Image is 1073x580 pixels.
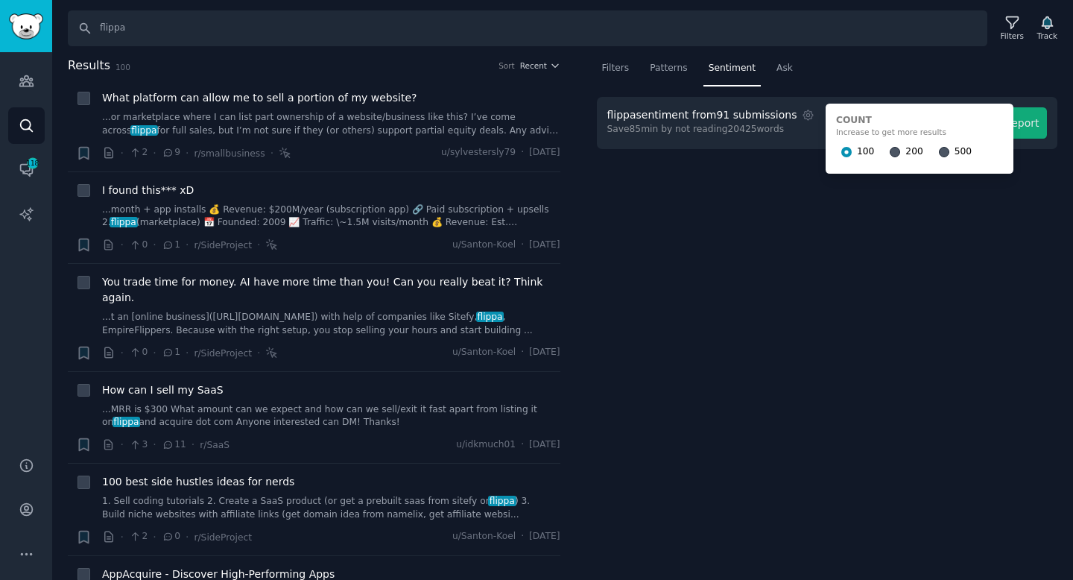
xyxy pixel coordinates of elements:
span: 200 [905,145,922,159]
span: · [153,529,156,545]
a: What platform can allow me to sell a portion of my website? [102,90,417,106]
a: ...MRR is $300 What amount can we expect and how can we sell/exit it fast apart from listing it o... [102,403,560,429]
span: · [153,237,156,253]
div: flippa sentiment from 91 submissions [607,107,797,123]
span: 1 [162,346,180,359]
span: · [192,437,194,453]
div: Save 85 min by not reading 20425 words [607,123,818,136]
span: · [121,145,124,161]
span: · [521,438,524,452]
span: · [153,345,156,361]
span: · [521,530,524,543]
span: r/SideProject [194,348,252,359]
div: Count [836,114,1003,127]
span: r/SaaS [200,440,230,450]
span: · [521,146,524,160]
span: [DATE] [529,346,560,359]
span: · [186,237,189,253]
span: 1 [162,239,180,252]
span: 2 [129,146,148,160]
span: flippa [113,417,141,427]
span: · [121,437,124,453]
span: 500 [955,145,972,159]
span: Results [68,57,110,75]
span: · [186,529,189,545]
span: · [121,237,124,253]
span: r/SideProject [194,240,252,250]
span: r/smallbusiness [194,148,265,159]
span: [DATE] [529,146,560,160]
span: flippa [488,496,516,506]
span: Patterns [650,62,687,75]
a: ...or marketplace where I can list part ownership of a website/business like this? I’ve come acro... [102,111,560,137]
span: · [121,529,124,545]
button: Track [1032,13,1063,44]
span: [DATE] [529,530,560,543]
span: Ask [776,62,793,75]
span: u/Santon-Koel [452,346,516,359]
span: 100 [857,145,874,159]
span: 100 [115,63,130,72]
span: 3 [129,438,148,452]
span: 2 [129,530,148,543]
span: 11 [162,438,186,452]
span: 0 [129,239,148,252]
span: · [270,145,273,161]
img: GummySearch logo [9,13,43,40]
a: 118 [8,151,45,188]
a: ...month + app installs 💰 Revenue: $200M/year (subscription app) 🔗 Paid subscription + upsells 2.... [102,204,560,230]
span: Sentiment [709,62,756,75]
button: Recent [520,60,560,71]
span: flippa [130,125,159,136]
span: flippa [110,217,138,227]
span: Run Report [981,116,1039,131]
a: ...t an [online business]([URL][DOMAIN_NAME]) with help of companies like Sitefy,flippa, EmpireFl... [102,311,560,337]
span: u/idkmuch01 [456,438,516,452]
span: · [521,346,524,359]
span: u/Santon-Koel [452,239,516,252]
span: [DATE] [529,239,560,252]
span: · [153,437,156,453]
div: Track [1037,31,1057,41]
span: · [257,345,260,361]
span: · [121,345,124,361]
a: How can I sell my SaaS [102,382,224,398]
span: u/Santon-Koel [452,530,516,543]
span: · [153,145,156,161]
span: · [186,345,189,361]
div: Filters [1001,31,1024,41]
div: Sort [498,60,515,71]
a: 100 best side hustles ideas for nerds [102,474,294,490]
span: 9 [162,146,180,160]
span: 118 [26,158,39,168]
input: Search Keyword [68,10,987,46]
span: · [186,145,189,161]
a: I found this*** xD [102,183,194,198]
span: flippa [476,312,504,322]
span: · [257,237,260,253]
a: 1. Sell coding tutorials 2. Create a SaaS product (or get a prebuilt saas from sitefy orflippa) 3... [102,495,560,521]
span: [DATE] [529,438,560,452]
a: You trade time for money. AI have more time than you! Can you really beat it? Think again. [102,274,560,306]
span: 0 [129,346,148,359]
span: 0 [162,530,180,543]
span: r/SideProject [194,532,252,543]
span: Recent [520,60,547,71]
span: u/sylvestersly79 [441,146,516,160]
span: Filters [602,62,630,75]
div: Increase to get more results [836,127,1003,137]
span: · [521,239,524,252]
